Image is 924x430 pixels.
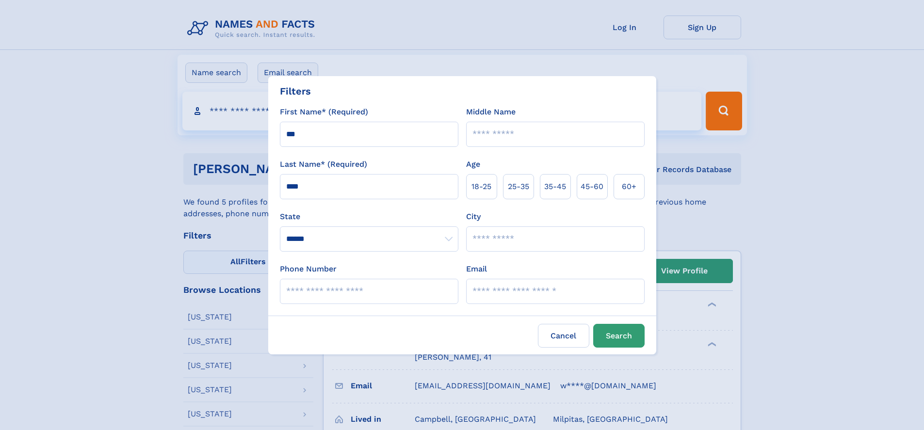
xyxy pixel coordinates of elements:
[466,159,480,170] label: Age
[471,181,491,192] span: 18‑25
[544,181,566,192] span: 35‑45
[466,211,481,223] label: City
[280,159,367,170] label: Last Name* (Required)
[538,324,589,348] label: Cancel
[280,84,311,98] div: Filters
[280,211,458,223] label: State
[466,106,516,118] label: Middle Name
[280,106,368,118] label: First Name* (Required)
[466,263,487,275] label: Email
[622,181,636,192] span: 60+
[593,324,645,348] button: Search
[508,181,529,192] span: 25‑35
[280,263,337,275] label: Phone Number
[581,181,603,192] span: 45‑60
